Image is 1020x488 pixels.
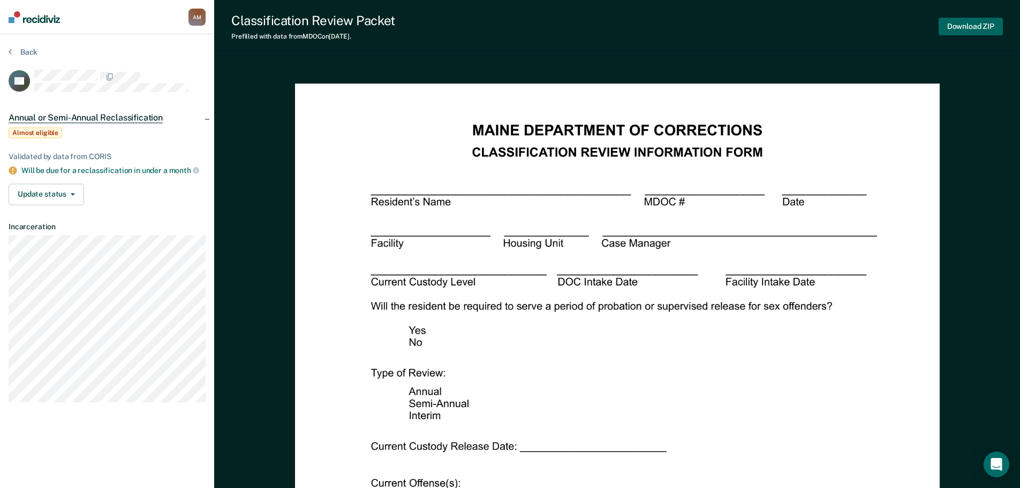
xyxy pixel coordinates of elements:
[9,127,62,138] span: Almost eligible
[9,184,84,205] button: Update status
[188,9,206,26] button: AM
[9,152,206,161] div: Validated by data from CORIS
[9,11,60,23] img: Recidiviz
[939,18,1003,35] button: Download ZIP
[9,47,37,57] button: Back
[9,222,206,231] dt: Incarceration
[188,9,206,26] div: A M
[231,33,395,40] div: Prefilled with data from MDOC on [DATE] .
[21,166,206,175] div: Will be due for a reclassification in under a month
[231,13,395,28] div: Classification Review Packet
[9,112,163,123] span: Annual or Semi-Annual Reclassification
[984,452,1009,477] div: Open Intercom Messenger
